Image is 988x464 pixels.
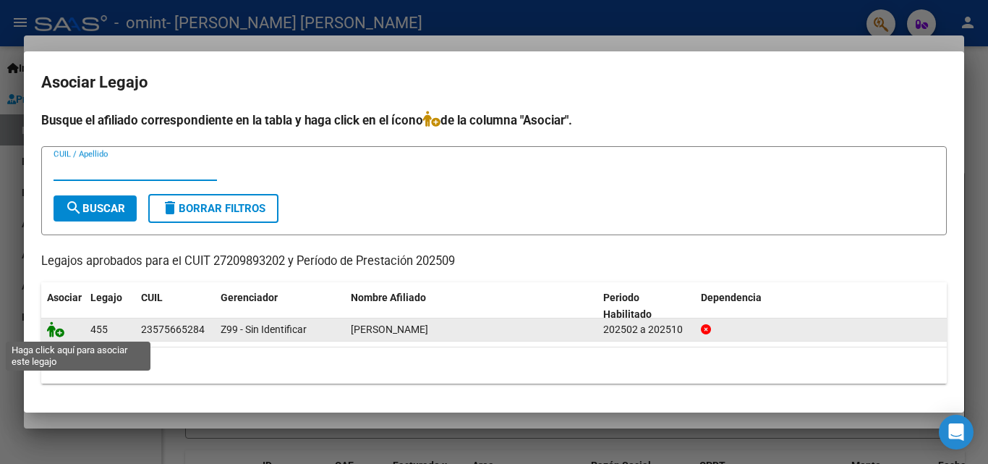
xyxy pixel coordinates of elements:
[90,324,108,335] span: 455
[41,253,947,271] p: Legajos aprobados para el CUIT 27209893202 y Período de Prestación 202509
[161,202,265,215] span: Borrar Filtros
[701,292,762,303] span: Dependencia
[148,194,278,223] button: Borrar Filtros
[695,282,947,330] datatable-header-cell: Dependencia
[141,321,205,338] div: 23575665284
[161,199,179,216] mat-icon: delete
[65,202,125,215] span: Buscar
[597,282,695,330] datatable-header-cell: Periodo Habilitado
[351,324,428,335] span: FALCON CEDRIANI PILAR
[221,324,307,335] span: Z99 - Sin Identificar
[54,195,137,222] button: Buscar
[135,282,215,330] datatable-header-cell: CUIL
[141,292,163,303] span: CUIL
[90,292,122,303] span: Legajo
[939,415,974,450] div: Open Intercom Messenger
[603,292,652,320] span: Periodo Habilitado
[47,292,82,303] span: Asociar
[215,282,345,330] datatable-header-cell: Gerenciador
[41,282,85,330] datatable-header-cell: Asociar
[221,292,278,303] span: Gerenciador
[603,321,689,338] div: 202502 a 202510
[351,292,426,303] span: Nombre Afiliado
[41,347,947,384] div: 1 registros
[41,111,947,130] h4: Busque el afiliado correspondiente en la tabla y haga click en el ícono de la columna "Asociar".
[41,69,947,96] h2: Asociar Legajo
[65,199,82,216] mat-icon: search
[345,282,597,330] datatable-header-cell: Nombre Afiliado
[85,282,135,330] datatable-header-cell: Legajo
